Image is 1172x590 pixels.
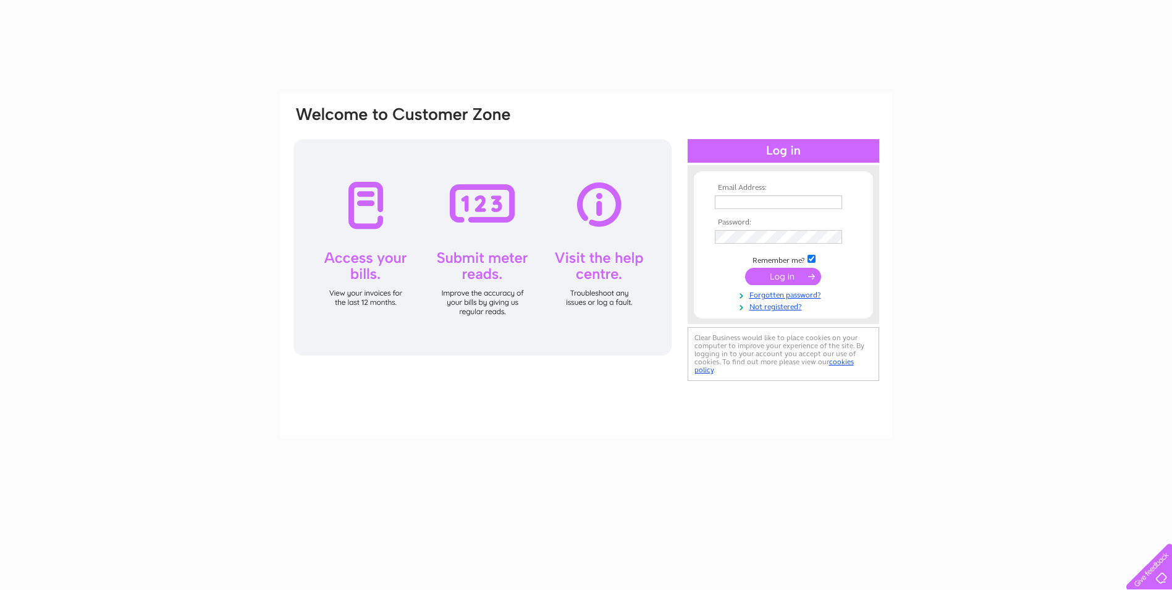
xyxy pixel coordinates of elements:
[715,300,855,312] a: Not registered?
[715,288,855,300] a: Forgotten password?
[745,268,821,285] input: Submit
[712,218,855,227] th: Password:
[712,184,855,192] th: Email Address:
[688,327,879,381] div: Clear Business would like to place cookies on your computer to improve your experience of the sit...
[694,357,854,374] a: cookies policy
[712,253,855,265] td: Remember me?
